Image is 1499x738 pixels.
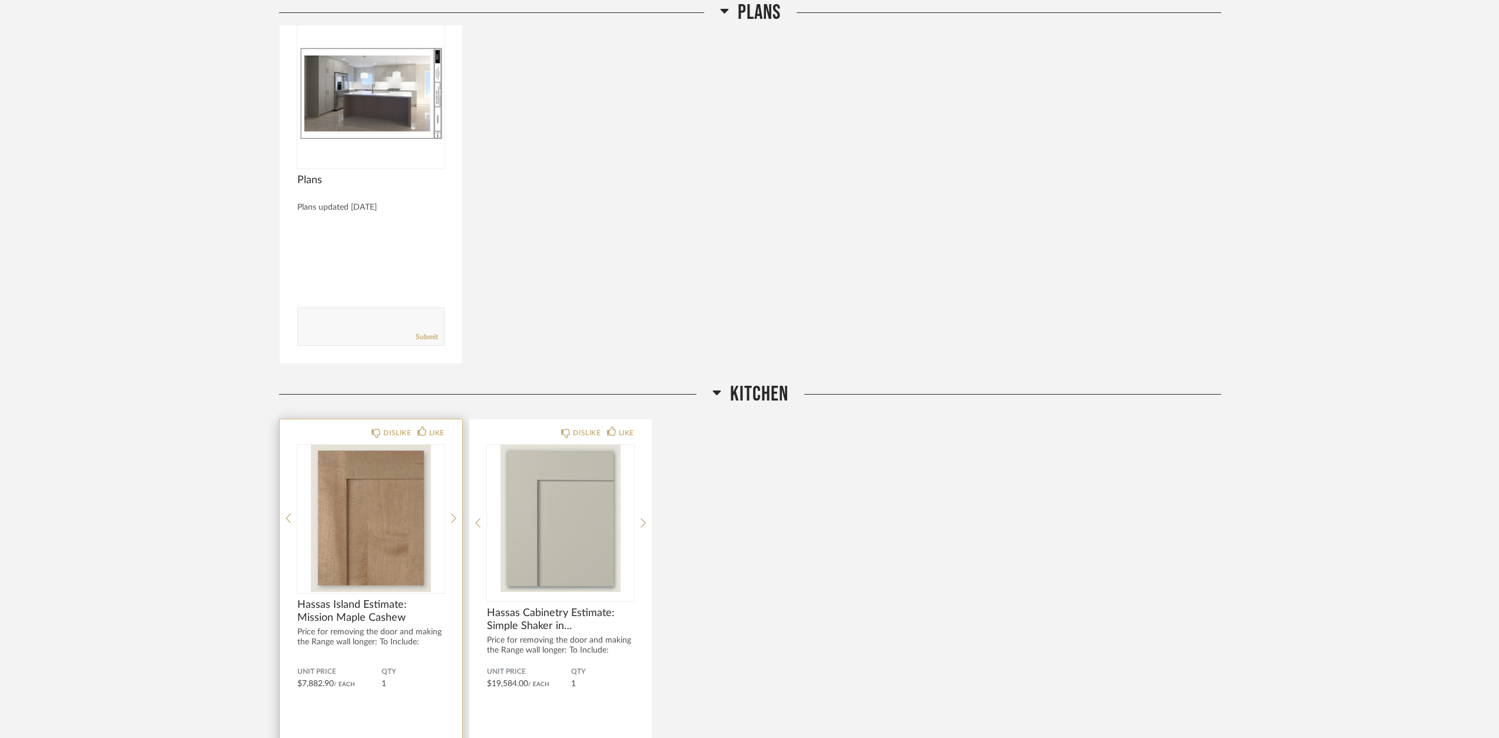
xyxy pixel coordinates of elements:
[297,203,445,213] div: Plans updated [DATE]
[487,680,528,688] span: $19,584.00
[297,445,445,592] img: undefined
[528,681,549,687] span: / Each
[571,680,576,688] span: 1
[297,598,445,624] span: Hassas Island Estimate: Mission Maple Cashew
[383,427,411,439] div: DISLIKE
[487,607,634,633] span: Hassas Cabinetry Estimate: Simple Shaker in [GEOGRAPHIC_DATA] or White only, Slab drawer fronts,
[297,20,445,167] img: undefined
[416,332,438,342] a: Submit
[334,681,355,687] span: / Each
[382,667,445,677] span: QTY
[619,427,634,439] div: LIKE
[487,636,634,666] div: Price for removing the door and making the Range wall longer: To Include: Mapl...
[297,174,445,187] span: Plans
[730,382,788,407] span: Kitchen
[297,667,382,677] span: Unit Price
[297,680,334,688] span: $7,882.90
[487,445,634,592] div: 0
[382,680,386,688] span: 1
[487,667,571,677] span: Unit Price
[571,667,634,677] span: QTY
[487,445,634,592] img: undefined
[429,427,445,439] div: LIKE
[297,627,445,657] div: Price for removing the door and making the Range wall longer: To Include: Mapl...
[573,427,601,439] div: DISLIKE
